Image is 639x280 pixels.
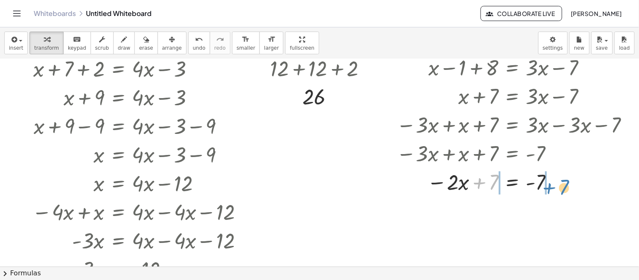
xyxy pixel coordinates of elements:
[574,45,585,51] span: new
[73,35,81,45] i: keyboard
[619,45,630,51] span: load
[591,32,613,54] button: save
[214,45,226,51] span: redo
[158,32,187,54] button: arrange
[195,35,203,45] i: undo
[34,45,59,51] span: transform
[91,32,114,54] button: scrub
[113,32,135,54] button: draw
[95,45,109,51] span: scrub
[242,35,250,45] i: format_size
[543,45,563,51] span: settings
[63,32,91,54] button: keyboardkeypad
[4,32,28,54] button: insert
[596,45,608,51] span: save
[68,45,86,51] span: keypad
[571,10,622,17] span: [PERSON_NAME]
[569,32,590,54] button: new
[210,32,230,54] button: redoredo
[290,45,314,51] span: fullscreen
[34,9,76,18] a: Whiteboards
[139,45,153,51] span: erase
[9,45,23,51] span: insert
[193,45,206,51] span: undo
[216,35,224,45] i: redo
[134,32,158,54] button: erase
[162,45,182,51] span: arrange
[564,6,629,21] button: [PERSON_NAME]
[232,32,260,54] button: format_sizesmaller
[29,32,64,54] button: transform
[615,32,635,54] button: load
[481,6,562,21] button: Collaborate Live
[237,45,255,51] span: smaller
[285,32,319,54] button: fullscreen
[538,32,568,54] button: settings
[488,10,555,17] span: Collaborate Live
[264,45,279,51] span: larger
[267,35,275,45] i: format_size
[118,45,131,51] span: draw
[188,32,210,54] button: undoundo
[10,7,24,20] button: Toggle navigation
[259,32,283,54] button: format_sizelarger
